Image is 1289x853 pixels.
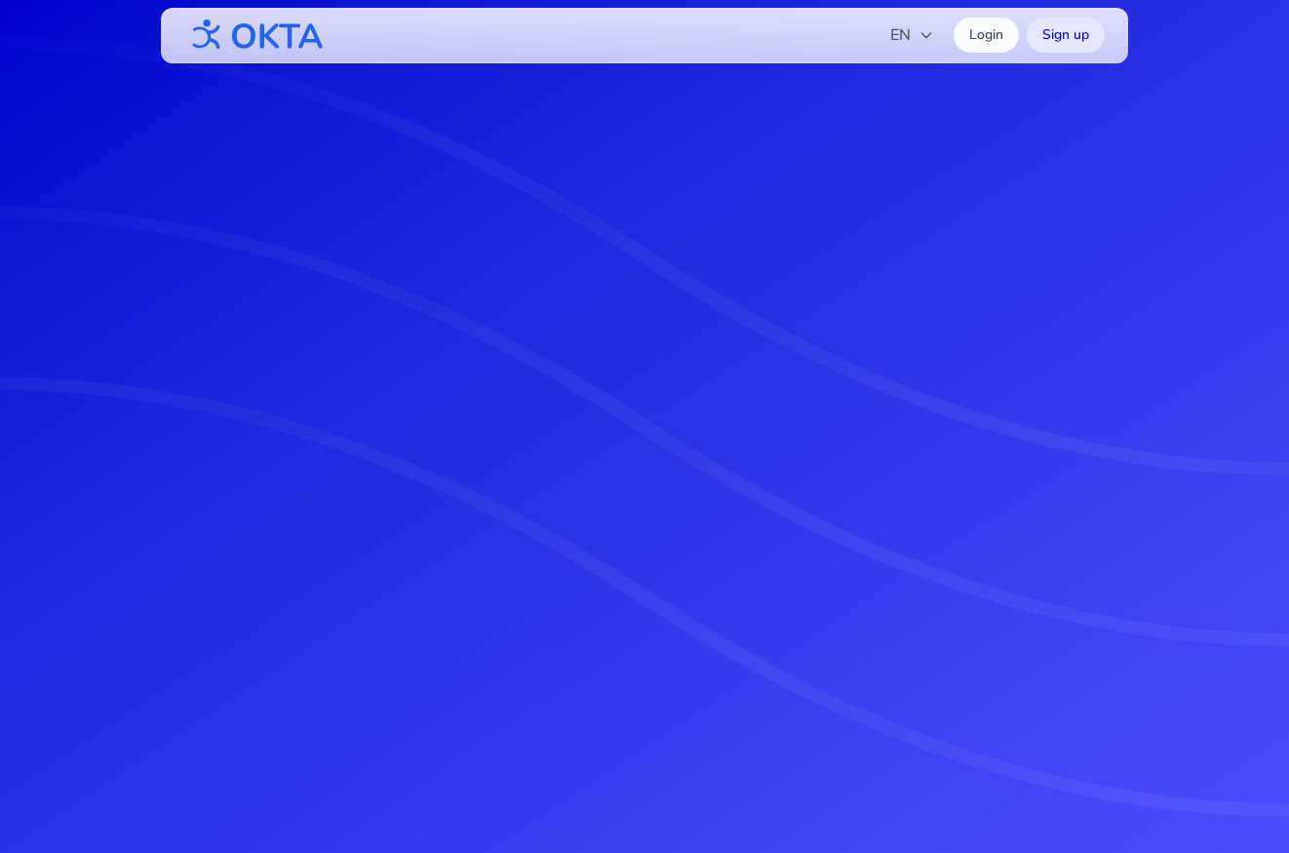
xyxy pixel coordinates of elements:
button: EN [879,16,946,55]
a: Login [954,18,1019,53]
img: OKTA logo [184,10,325,60]
a: Sign up [1027,18,1105,53]
span: EN [890,23,934,47]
